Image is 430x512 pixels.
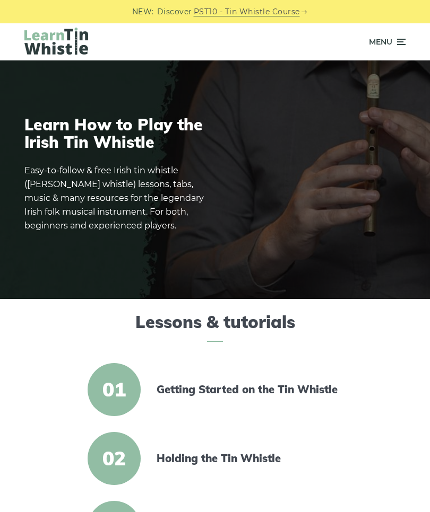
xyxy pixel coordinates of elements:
h1: Learn How to Play the Irish Tin Whistle [24,116,210,151]
img: LearnTinWhistle.com [24,28,88,55]
span: 02 [88,432,141,485]
h2: Lessons & tutorials [24,312,406,342]
span: 01 [88,363,141,416]
span: Menu [369,29,392,55]
a: Holding the Tin Whistle [157,452,339,465]
p: Easy-to-follow & free Irish tin whistle ([PERSON_NAME] whistle) lessons, tabs, music & many resou... [24,164,210,233]
a: Getting Started on the Tin Whistle [157,383,339,396]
